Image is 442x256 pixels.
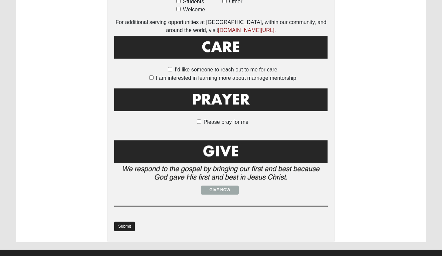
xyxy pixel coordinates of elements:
img: Prayer.png [114,87,328,117]
div: For additional serving opportunities at [GEOGRAPHIC_DATA], within our community, and around the w... [114,18,328,34]
input: I am interested in learning more about marriage mentorship [149,75,154,80]
input: I'd like someone to reach out to me for care [168,67,172,71]
span: Please pray for me [204,119,248,125]
img: Care.png [114,34,328,64]
a: [DOMAIN_NAME][URL] [218,27,274,33]
span: I'd like someone to reach out to me for care [175,67,277,72]
a: Submit [114,222,135,231]
span: I am interested in learning more about marriage mentorship [156,75,296,81]
span: Welcome [183,6,205,14]
input: Welcome [176,7,181,11]
input: Please pray for me [197,119,201,124]
a: Give Now [201,186,239,195]
img: Give.png [114,139,328,186]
